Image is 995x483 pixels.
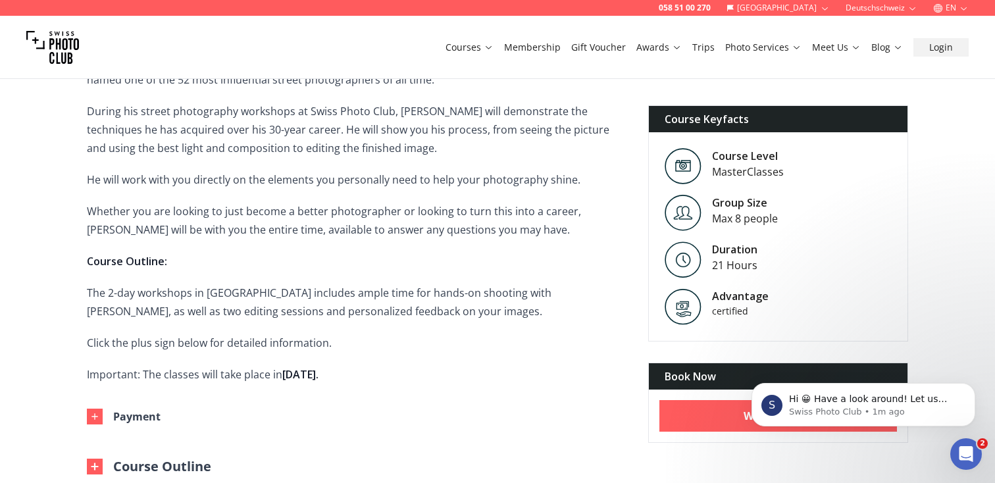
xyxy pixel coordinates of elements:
[649,106,907,132] div: Course Keyfacts
[977,438,988,449] span: 2
[87,457,211,476] button: Course Outline
[712,195,778,211] div: Group Size
[712,257,757,273] div: 21 Hours
[712,288,824,304] div: Advantage
[504,41,561,54] a: Membership
[725,41,802,54] a: Photo Services
[649,363,907,390] div: Book Now
[26,21,79,74] img: Swiss photo club
[636,41,682,54] a: Awards
[87,254,167,268] strong: Course Outline:
[913,38,969,57] button: Login
[665,195,702,231] img: Level
[87,286,551,318] span: The 2-day workshops in [GEOGRAPHIC_DATA] includes ample time for hands-on shooting with [PERSON_N...
[712,241,757,257] div: Duration
[687,38,720,57] button: Trips
[732,355,995,447] iframe: Intercom notifications message
[659,400,897,432] a: Waiting List
[76,397,617,436] button: Payment
[87,334,627,352] p: Click the plus sign below for detailed information.
[950,438,982,470] iframe: Intercom live chat
[87,170,627,189] p: He will work with you directly on the elements you personally need to help your photography shine.
[712,164,784,180] div: MasterClasses
[499,38,566,57] button: Membership
[692,41,715,54] a: Trips
[807,38,866,57] button: Meet Us
[571,41,626,54] a: Gift Voucher
[665,148,702,184] img: Level
[665,241,702,278] img: Level
[87,102,627,157] p: During his street photography workshops at Swiss Photo Club, [PERSON_NAME] will demonstrate the t...
[712,211,778,226] div: Max 8 people
[282,367,319,382] strong: [DATE].
[566,38,631,57] button: Gift Voucher
[812,41,861,54] a: Meet Us
[712,304,824,318] div: certified
[659,3,711,13] a: 058 51 00 270
[720,38,807,57] button: Photo Services
[87,365,627,384] p: Important: The classes will take place in
[87,459,103,474] img: Outline Close
[440,38,499,57] button: Courses
[113,407,161,426] div: Payment
[631,38,687,57] button: Awards
[665,288,702,325] img: Advantage
[87,202,627,239] p: Whether you are looking to just become a better photographer or looking to turn this into a caree...
[866,38,908,57] button: Blog
[712,148,784,164] div: Course Level
[871,41,903,54] a: Blog
[446,41,494,54] a: Courses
